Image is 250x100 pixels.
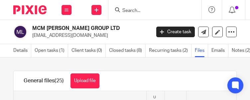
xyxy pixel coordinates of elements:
[55,78,64,83] span: (25)
[109,44,146,57] a: Closed tasks (8)
[24,77,64,84] h1: General files
[156,27,195,37] a: Create task
[32,25,123,32] h2: MCM [PERSON_NAME] GROUP LTD
[71,44,106,57] a: Client tasks (0)
[70,73,99,88] button: Upload file
[211,44,228,57] a: Emails
[13,5,47,14] img: Pixie
[13,25,27,39] img: svg%3E
[122,8,182,14] input: Search
[195,44,208,57] a: Files
[32,32,146,39] p: [EMAIL_ADDRESS][DOMAIN_NAME]
[13,44,31,57] a: Details
[35,44,68,57] a: Open tasks (1)
[149,44,191,57] a: Recurring tasks (2)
